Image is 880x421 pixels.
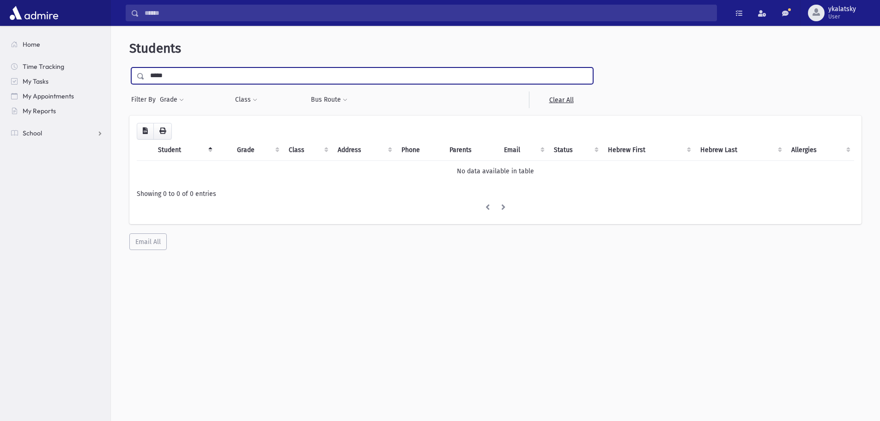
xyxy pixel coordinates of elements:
[23,40,40,49] span: Home
[4,89,110,104] a: My Appointments
[4,74,110,89] a: My Tasks
[23,129,42,137] span: School
[396,140,443,161] th: Phone
[23,77,49,85] span: My Tasks
[235,92,258,108] button: Class
[152,140,216,161] th: Student: activate to sort column descending
[7,4,61,22] img: AdmirePro
[159,92,184,108] button: Grade
[137,189,854,199] div: Showing 0 to 0 of 0 entries
[332,140,396,161] th: Address: activate to sort column ascending
[498,140,548,161] th: Email: activate to sort column ascending
[231,140,283,161] th: Grade: activate to sort column ascending
[602,140,695,161] th: Hebrew First: activate to sort column ascending
[4,126,110,140] a: School
[529,92,593,108] a: Clear All
[23,92,74,100] span: My Appointments
[4,37,110,52] a: Home
[129,233,167,250] button: Email All
[695,140,786,161] th: Hebrew Last: activate to sort column ascending
[23,107,56,115] span: My Reports
[828,6,856,13] span: ykalatsky
[828,13,856,20] span: User
[4,59,110,74] a: Time Tracking
[283,140,332,161] th: Class: activate to sort column ascending
[444,140,499,161] th: Parents
[137,160,854,182] td: No data available in table
[153,123,172,140] button: Print
[786,140,854,161] th: Allergies: activate to sort column ascending
[139,5,716,21] input: Search
[548,140,602,161] th: Status: activate to sort column ascending
[4,104,110,118] a: My Reports
[137,123,154,140] button: CSV
[131,95,159,104] span: Filter By
[129,41,181,56] span: Students
[23,62,64,71] span: Time Tracking
[310,92,348,108] button: Bus Route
